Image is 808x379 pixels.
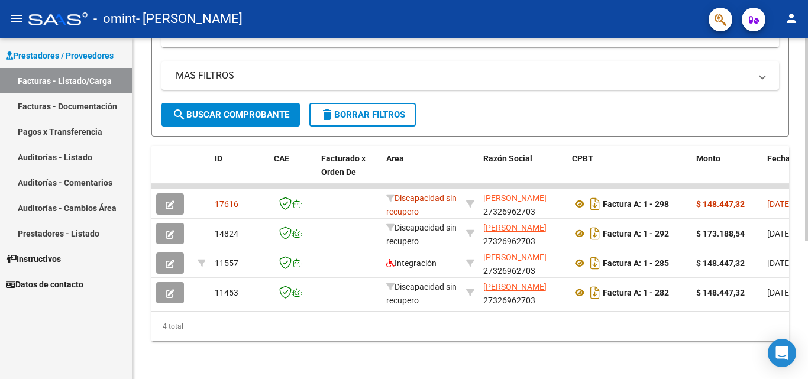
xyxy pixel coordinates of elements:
[9,11,24,25] mat-icon: menu
[603,288,669,297] strong: Factura A: 1 - 282
[210,146,269,198] datatable-header-cell: ID
[382,146,461,198] datatable-header-cell: Area
[483,282,547,291] span: [PERSON_NAME]
[603,229,669,238] strong: Factura A: 1 - 292
[320,109,405,120] span: Borrar Filtros
[696,288,745,297] strong: $ 148.447,32
[386,223,457,246] span: Discapacidad sin recupero
[215,199,238,209] span: 17616
[696,258,745,268] strong: $ 148.447,32
[587,224,603,243] i: Descargar documento
[483,221,563,246] div: 27326962703
[483,223,547,232] span: [PERSON_NAME]
[572,154,593,163] span: CPBT
[696,229,745,238] strong: $ 173.188,54
[215,288,238,297] span: 11453
[696,199,745,209] strong: $ 148.447,32
[696,154,720,163] span: Monto
[215,258,238,268] span: 11557
[767,199,791,209] span: [DATE]
[316,146,382,198] datatable-header-cell: Facturado x Orden De
[136,6,243,32] span: - [PERSON_NAME]
[483,252,547,262] span: [PERSON_NAME]
[386,193,457,216] span: Discapacidad sin recupero
[386,258,437,268] span: Integración
[603,199,669,209] strong: Factura A: 1 - 298
[6,252,61,265] span: Instructivos
[483,193,547,203] span: [PERSON_NAME]
[483,280,563,305] div: 27326962703
[587,195,603,213] i: Descargar documento
[767,288,791,297] span: [DATE]
[767,258,791,268] span: [DATE]
[176,69,751,82] mat-panel-title: MAS FILTROS
[215,229,238,238] span: 14824
[6,49,114,62] span: Prestadores / Proveedores
[93,6,136,32] span: - omint
[768,339,796,367] div: Open Intercom Messenger
[386,282,457,305] span: Discapacidad sin recupero
[161,103,300,127] button: Buscar Comprobante
[321,154,366,177] span: Facturado x Orden De
[587,254,603,273] i: Descargar documento
[151,312,789,341] div: 4 total
[767,229,791,238] span: [DATE]
[269,146,316,198] datatable-header-cell: CAE
[603,258,669,268] strong: Factura A: 1 - 285
[483,251,563,276] div: 27326962703
[6,278,83,291] span: Datos de contacto
[567,146,691,198] datatable-header-cell: CPBT
[161,61,779,90] mat-expansion-panel-header: MAS FILTROS
[479,146,567,198] datatable-header-cell: Razón Social
[386,154,404,163] span: Area
[309,103,416,127] button: Borrar Filtros
[483,192,563,216] div: 27326962703
[172,108,186,122] mat-icon: search
[784,11,799,25] mat-icon: person
[587,283,603,302] i: Descargar documento
[483,154,532,163] span: Razón Social
[274,154,289,163] span: CAE
[172,109,289,120] span: Buscar Comprobante
[215,154,222,163] span: ID
[691,146,762,198] datatable-header-cell: Monto
[320,108,334,122] mat-icon: delete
